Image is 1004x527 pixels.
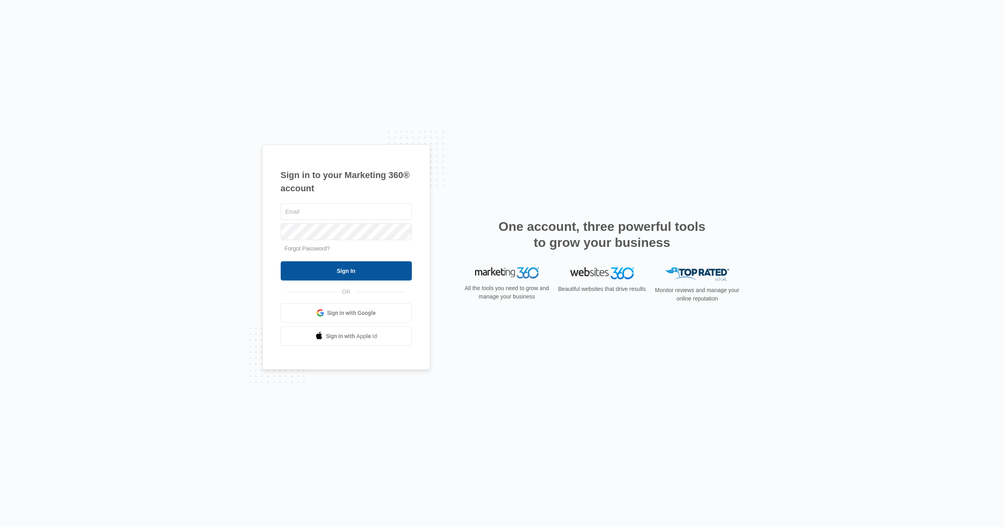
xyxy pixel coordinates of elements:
[327,309,376,317] span: Sign in with Google
[281,327,412,346] a: Sign in with Apple Id
[281,261,412,281] input: Sign In
[285,245,330,252] a: Forgot Password?
[665,267,729,281] img: Top Rated Local
[462,284,552,301] p: All the tools you need to grow and manage your business
[281,203,412,220] input: Email
[570,267,634,279] img: Websites 360
[281,168,412,195] h1: Sign in to your Marketing 360® account
[496,218,708,250] h2: One account, three powerful tools to grow your business
[336,288,356,296] span: OR
[475,267,539,279] img: Marketing 360
[557,285,647,293] p: Beautiful websites that drive results
[653,286,742,303] p: Monitor reviews and manage your online reputation
[326,332,377,341] span: Sign in with Apple Id
[281,303,412,323] a: Sign in with Google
